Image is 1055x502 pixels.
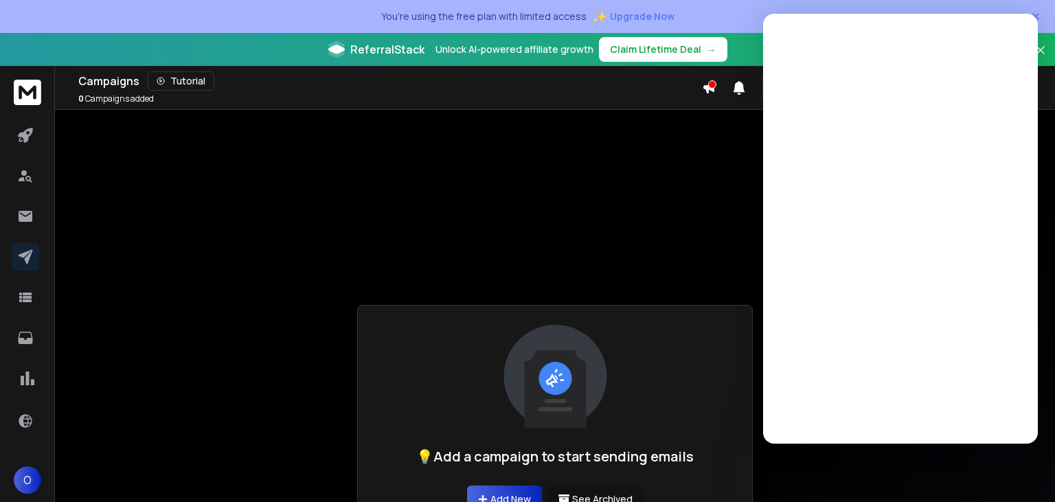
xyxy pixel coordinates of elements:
iframe: Intercom live chat [763,14,1038,444]
h1: 💡Add a campaign to start sending emails [416,447,694,466]
span: ReferralStack [350,41,424,58]
span: → [707,43,716,56]
span: Upgrade Now [610,10,674,23]
p: Campaigns added [78,93,154,104]
button: O [14,466,41,494]
button: ✨Upgrade Now [592,3,674,30]
iframe: Intercom live chat [1005,455,1038,488]
p: You're using the free plan with limited access [381,10,587,23]
button: Claim Lifetime Deal→ [599,37,727,62]
button: Tutorial [148,71,214,91]
div: Campaigns [78,71,702,91]
p: Unlock AI-powered affiliate growth [435,43,593,56]
span: ✨ [592,7,607,26]
span: 0 [78,93,84,104]
button: Close banner [1032,41,1050,74]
